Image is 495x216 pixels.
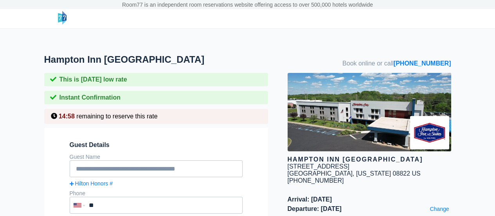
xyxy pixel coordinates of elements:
span: Book online or call [342,60,451,67]
span: Guest Details [70,142,243,149]
span: [US_STATE] [356,170,391,177]
a: Change [428,204,451,214]
div: Hampton Inn [GEOGRAPHIC_DATA] [288,156,451,163]
div: Instant Confirmation [44,91,268,104]
span: [GEOGRAPHIC_DATA], [288,170,355,177]
span: US [412,170,421,177]
div: [STREET_ADDRESS] [288,163,349,170]
img: Brand logo for Hampton Inn Flemington [410,116,449,149]
img: hotel image [288,73,451,151]
span: 14:58 [59,113,75,120]
span: Arrival: [DATE] [288,196,451,203]
div: This is [DATE] low rate [44,73,268,86]
label: Guest Name [70,154,101,160]
h1: Hampton Inn [GEOGRAPHIC_DATA] [44,54,288,65]
a: Hilton Honors # [70,180,243,187]
div: United States: +1 [70,198,87,213]
label: Phone [70,190,85,196]
div: [PHONE_NUMBER] [288,177,451,184]
a: [PHONE_NUMBER] [394,60,451,67]
span: remaining to reserve this rate [76,113,157,120]
span: Departure: [DATE] [288,205,451,212]
img: logo-header-small.png [58,11,67,25]
span: 08822 [393,170,410,177]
